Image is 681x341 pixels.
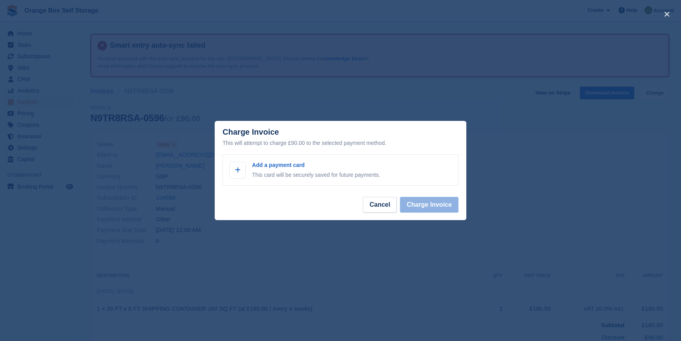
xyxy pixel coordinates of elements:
[661,8,673,20] button: close
[252,171,380,179] p: This card will be securely saved for future payments.
[363,197,397,213] button: Cancel
[400,197,458,213] button: Charge Invoice
[223,154,458,186] a: Add a payment card This card will be securely saved for future payments.
[223,138,458,148] div: This will attempt to charge £90.00 to the selected payment method.
[223,128,458,148] div: Charge Invoice
[252,161,380,169] p: Add a payment card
